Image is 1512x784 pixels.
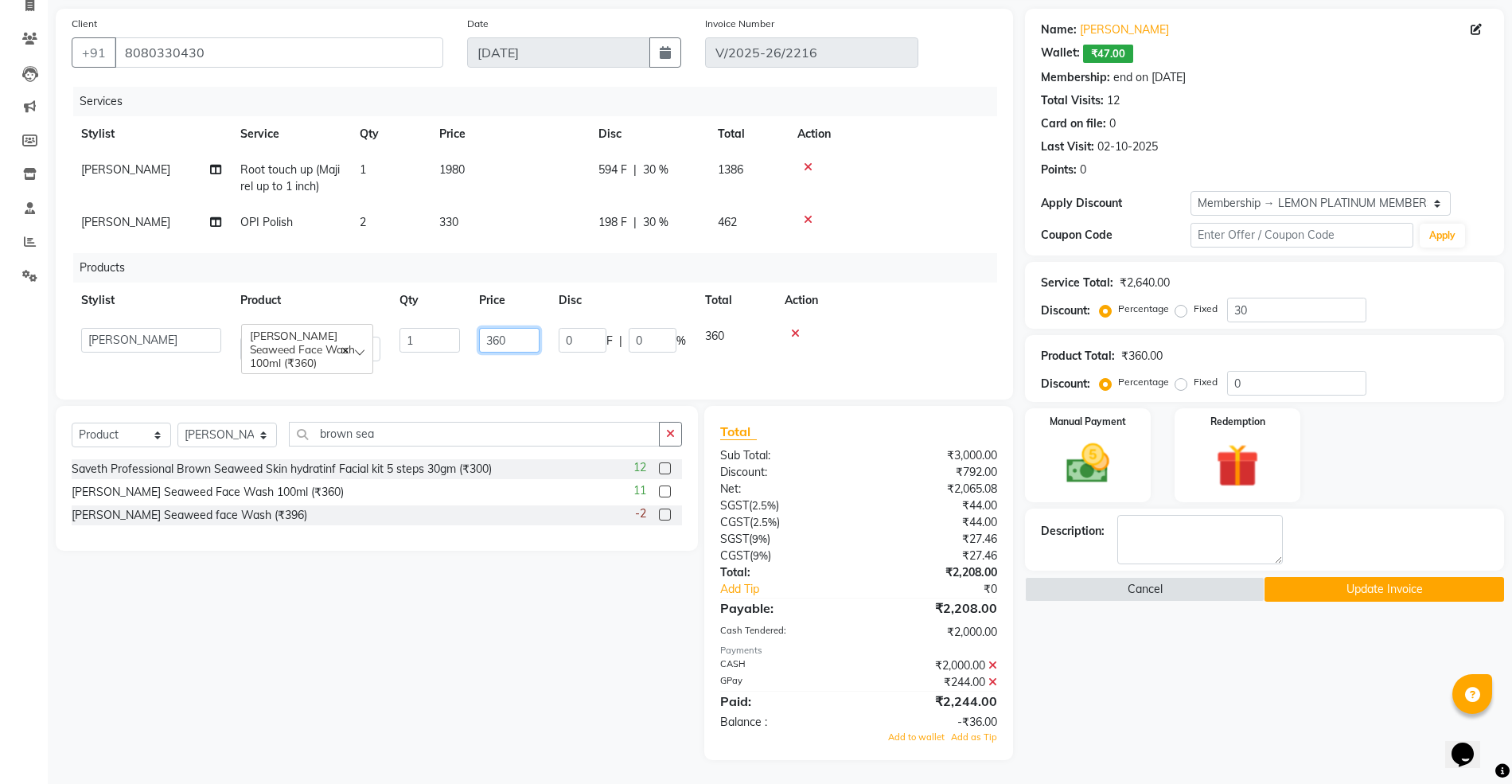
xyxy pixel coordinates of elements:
[1041,115,1106,132] div: Card on file:
[752,499,776,512] span: 2.5%
[1445,720,1496,768] iframe: chat widget
[633,214,637,231] span: |
[1191,223,1414,248] input: Enter Offer / Coupon Code
[708,514,859,531] div: ( )
[72,507,307,524] div: [PERSON_NAME] Seaweed face Wash (₹396)
[1050,415,1126,429] label: Manual Payment
[430,116,589,152] th: Price
[1121,348,1163,365] div: ₹360.00
[73,87,1009,116] div: Services
[1097,138,1158,155] div: 02-10-2025
[1041,302,1090,319] div: Discount:
[708,692,859,711] div: Paid:
[859,714,1009,731] div: -₹36.00
[1265,577,1504,602] button: Update Invoice
[72,17,97,31] label: Client
[73,253,1009,283] div: Products
[72,116,231,152] th: Stylist
[859,548,1009,564] div: ₹27.46
[1107,92,1120,109] div: 12
[859,447,1009,464] div: ₹3,000.00
[708,116,788,152] th: Total
[115,37,443,68] input: Search by Name/Mobile/Email/Code
[1118,302,1169,316] label: Percentage
[231,116,350,152] th: Service
[1080,21,1169,38] a: [PERSON_NAME]
[1083,45,1133,63] span: ₹47.00
[708,624,859,641] div: Cash Tendered:
[633,162,637,178] span: |
[708,599,859,618] div: Payable:
[643,214,668,231] span: 30 %
[951,731,997,743] span: Add as Tip
[1120,275,1170,291] div: ₹2,640.00
[859,674,1009,691] div: ₹244.00
[708,581,884,598] a: Add Tip
[775,283,997,318] th: Action
[718,162,743,177] span: 1386
[708,497,859,514] div: ( )
[696,283,775,318] th: Total
[1041,138,1094,155] div: Last Visit:
[360,162,366,177] span: 1
[1041,348,1115,365] div: Product Total:
[788,116,997,152] th: Action
[250,329,355,369] span: [PERSON_NAME] Seaweed Face Wash 100ml (₹360)
[360,215,366,229] span: 2
[1202,439,1272,493] img: _gift.svg
[439,215,458,229] span: 330
[859,692,1009,711] div: ₹2,244.00
[708,674,859,691] div: GPay
[859,657,1009,674] div: ₹2,000.00
[1113,69,1186,86] div: end on [DATE]
[1041,275,1113,291] div: Service Total:
[72,484,344,501] div: [PERSON_NAME] Seaweed Face Wash 100ml (₹360)
[289,422,660,447] input: Search or Scan
[1041,45,1080,63] div: Wallet:
[708,531,859,548] div: ( )
[708,447,859,464] div: Sub Total:
[589,116,708,152] th: Disc
[1041,21,1077,38] div: Name:
[859,464,1009,481] div: ₹792.00
[859,481,1009,497] div: ₹2,065.08
[240,215,293,229] span: OPI Polish
[859,497,1009,514] div: ₹44.00
[708,657,859,674] div: CASH
[633,482,646,499] span: 11
[1041,162,1077,178] div: Points:
[350,116,430,152] th: Qty
[1041,523,1105,540] div: Description:
[1109,115,1116,132] div: 0
[708,548,859,564] div: ( )
[467,17,489,31] label: Date
[72,37,116,68] button: +91
[859,531,1009,548] div: ₹27.46
[606,333,613,349] span: F
[884,581,1010,598] div: ₹0
[720,548,750,563] span: CGST
[1041,92,1104,109] div: Total Visits:
[1025,577,1265,602] button: Cancel
[1194,302,1218,316] label: Fixed
[705,329,724,343] span: 360
[1194,375,1218,389] label: Fixed
[676,333,686,349] span: %
[1118,375,1169,389] label: Percentage
[240,162,340,193] span: Root touch up (Majirel up to 1 inch)
[1420,224,1465,248] button: Apply
[705,17,774,31] label: Invoice Number
[72,461,492,478] div: Saveth Professional Brown Seaweed Skin hydratinf Facial kit 5 steps 30gm (₹300)
[643,162,668,178] span: 30 %
[1041,195,1190,212] div: Apply Discount
[1210,415,1265,429] label: Redemption
[720,644,997,657] div: Payments
[859,564,1009,581] div: ₹2,208.00
[390,283,470,318] th: Qty
[720,532,749,546] span: SGST
[439,162,465,177] span: 1980
[1080,162,1086,178] div: 0
[708,481,859,497] div: Net:
[470,283,549,318] th: Price
[598,162,627,178] span: 594 F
